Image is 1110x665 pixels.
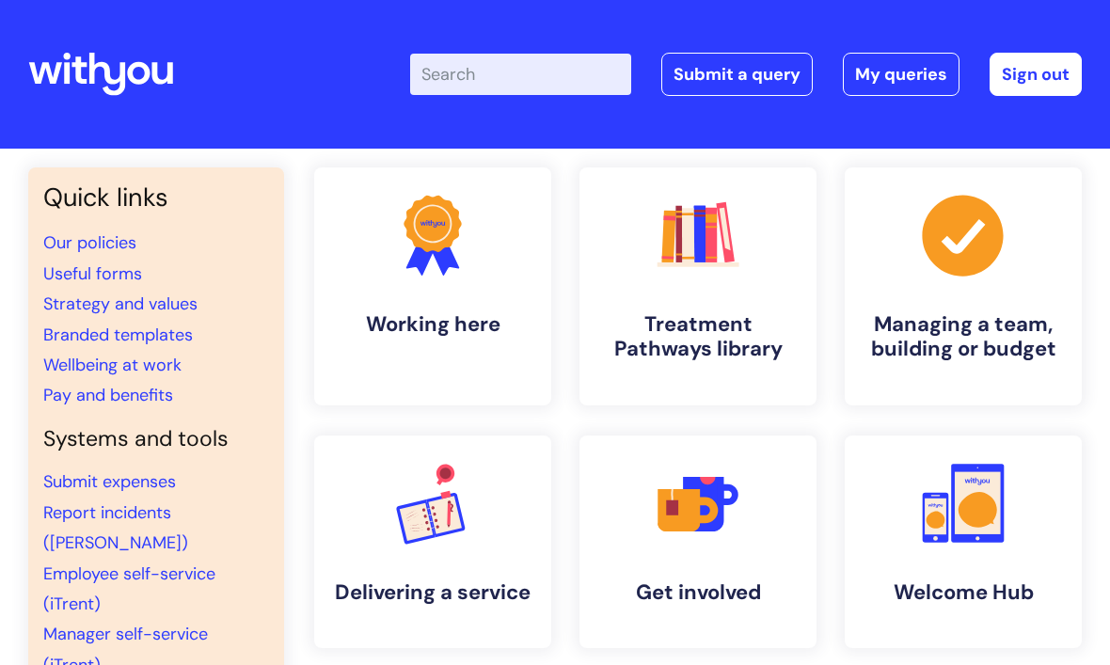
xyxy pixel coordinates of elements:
h4: Systems and tools [43,426,269,452]
a: Sign out [990,53,1082,96]
a: Our policies [43,231,136,254]
a: Pay and benefits [43,384,173,406]
h4: Treatment Pathways library [595,312,801,362]
h4: Get involved [595,580,801,605]
a: Submit expenses [43,470,176,493]
a: Delivering a service [314,435,551,648]
input: Search [410,54,631,95]
a: Useful forms [43,262,142,285]
a: Welcome Hub [845,435,1082,648]
a: My queries [843,53,959,96]
a: Report incidents ([PERSON_NAME]) [43,501,188,554]
a: Treatment Pathways library [579,167,817,405]
a: Employee self-service (iTrent) [43,562,215,615]
a: Get involved [579,435,817,648]
a: Wellbeing at work [43,354,182,376]
a: Branded templates [43,324,193,346]
a: Working here [314,167,551,405]
div: | - [410,53,1082,96]
a: Strategy and values [43,293,198,315]
h4: Delivering a service [329,580,536,605]
h3: Quick links [43,182,269,213]
h4: Working here [329,312,536,337]
h4: Managing a team, building or budget [860,312,1067,362]
a: Managing a team, building or budget [845,167,1082,405]
a: Submit a query [661,53,813,96]
h4: Welcome Hub [860,580,1067,605]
